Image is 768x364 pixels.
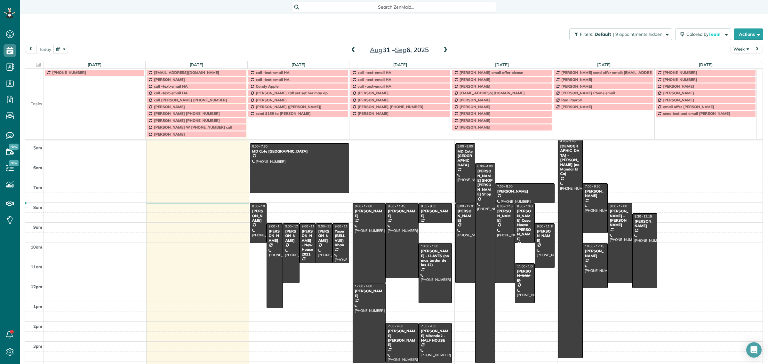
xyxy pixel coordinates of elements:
[610,204,627,208] span: 8:00 - 12:00
[477,169,493,196] div: [PERSON_NAME] SHOP [PERSON_NAME] Shop
[597,62,611,67] a: [DATE]
[497,209,513,223] div: [PERSON_NAME]
[9,160,19,166] span: New
[358,91,389,95] span: [PERSON_NAME]
[457,149,473,168] div: MD Cote [GEOGRAPHIC_DATA]
[517,264,534,268] span: 11:00 - 1:00
[154,91,188,95] span: call -text-email HA
[358,111,389,116] span: [PERSON_NAME]
[252,204,269,208] span: 8:00 - 10:00
[460,111,491,116] span: [PERSON_NAME]
[393,62,407,67] a: [DATE]
[88,62,101,67] a: [DATE]
[585,249,605,258] div: [PERSON_NAME]
[318,224,335,228] span: 9:00 - 11:00
[388,209,417,218] div: [PERSON_NAME]
[560,139,576,143] span: 4:45 - 3:45
[154,104,185,109] span: [PERSON_NAME]
[699,62,713,67] a: [DATE]
[457,209,473,223] div: [PERSON_NAME]
[268,229,281,243] div: [PERSON_NAME]
[560,144,581,176] div: [DEMOGRAPHIC_DATA] - [PERSON_NAME] (no Mandar El Ca)
[460,77,491,82] span: [PERSON_NAME]
[460,91,525,95] span: [EMAIL_ADDRESS][DOMAIN_NAME]
[285,224,302,228] span: 9:00 - 12:00
[477,164,493,168] span: 6:00 - 4:00
[269,224,284,228] span: 9:00 - 1:15
[420,249,450,267] div: [PERSON_NAME] - LLAVES (no mas tardar de las 12)
[734,28,763,40] button: Actions
[663,111,730,116] span: send text and email [PERSON_NAME]
[25,45,37,53] button: prev
[420,329,450,343] div: [PERSON_NAME] Miranda2 - HALF HOUSE
[256,104,321,109] span: [PERSON_NAME] ([PERSON_NAME])
[663,77,697,82] span: [PHONE_NUMBER]
[731,45,752,53] button: Week
[517,269,533,283] div: [PERSON_NAME]
[585,189,605,198] div: [PERSON_NAME]
[561,84,592,89] span: [PERSON_NAME]
[256,111,310,116] span: send $189 to [PERSON_NAME]
[388,204,405,208] span: 8:00 - 11:45
[256,98,287,102] span: [PERSON_NAME]
[497,184,513,188] span: 7:00 - 8:00
[421,204,436,208] span: 8:00 - 9:00
[686,31,723,37] span: Colored by
[537,229,553,243] div: [PERSON_NAME]
[33,185,42,190] span: 7am
[33,165,42,170] span: 6am
[634,219,655,228] div: [PERSON_NAME]
[33,205,42,210] span: 8am
[302,224,319,228] span: 9:00 - 11:00
[358,98,389,102] span: [PERSON_NAME]
[154,111,220,116] span: [PERSON_NAME] [PHONE_NUMBER]
[154,77,185,82] span: [PERSON_NAME]
[358,70,391,75] span: call -text-email HA
[31,284,42,289] span: 12pm
[154,70,219,75] span: [EMAIL_ADDRESS][DOMAIN_NAME]
[663,98,694,102] span: [PERSON_NAME]
[460,98,491,102] span: [PERSON_NAME]
[663,91,694,95] span: [PERSON_NAME]
[154,125,232,130] span: [PERSON_NAME] W [PHONE_NUMBER] call
[52,70,86,75] span: [PHONE_NUMBER]
[301,229,314,257] div: [PERSON_NAME] - New House 2021
[585,184,600,188] span: 7:00 - 9:30
[256,77,289,82] span: call -text-email HA
[458,144,473,148] span: 5:00 - 8:00
[708,31,722,37] span: Team
[610,209,630,227] div: [PERSON_NAME] - [PERSON_NAME]
[358,84,391,89] span: call -text-email HA
[252,144,268,148] span: 5:00 - 7:30
[388,329,417,347] div: [PERSON_NAME] [PERSON_NAME]
[460,70,523,75] span: [PERSON_NAME] email offer please
[355,284,372,288] span: 12:00 - 4:00
[256,84,278,89] span: Candy Apple
[566,28,672,40] a: Filters: Default | 9 appointments hidden
[460,104,491,109] span: [PERSON_NAME]
[33,324,42,329] span: 2pm
[421,244,438,248] span: 10:00 - 1:00
[31,244,42,249] span: 10am
[335,224,352,228] span: 9:00 - 11:00
[358,104,424,109] span: [PERSON_NAME] [PHONE_NUMBER]
[561,98,582,102] span: Run Payroll
[746,342,762,358] div: Open Intercom Messenger
[569,28,672,40] button: Filters: Default | 9 appointments hidden
[537,224,554,228] span: 9:00 - 11:15
[252,149,347,154] div: MD Cote [GEOGRAPHIC_DATA]
[36,45,54,53] button: today
[460,84,491,89] span: [PERSON_NAME]
[256,70,289,75] span: call -text-email HA
[370,46,382,54] span: Aug
[292,62,305,67] a: [DATE]
[497,189,553,194] div: [PERSON_NAME]
[421,324,436,328] span: 2:00 - 4:00
[497,204,515,208] span: 8:00 - 12:00
[458,204,475,208] span: 8:00 - 12:00
[358,77,391,82] span: call -text-email HA
[190,62,204,67] a: [DATE]
[154,118,220,123] span: [PERSON_NAME] [PHONE_NUMBER]
[285,229,298,243] div: [PERSON_NAME]
[595,31,612,37] span: Default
